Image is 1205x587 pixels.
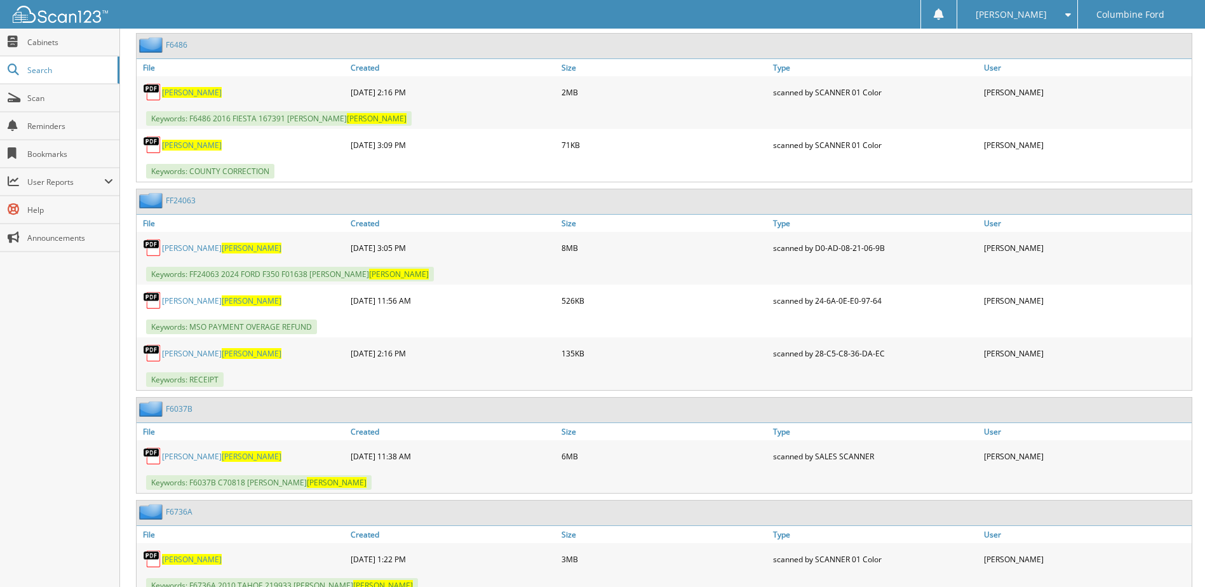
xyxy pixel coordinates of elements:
[347,235,558,260] div: [DATE] 3:05 PM
[369,269,429,280] span: [PERSON_NAME]
[162,295,281,306] a: [PERSON_NAME][PERSON_NAME]
[143,344,162,363] img: PDF.png
[981,215,1192,232] a: User
[139,504,166,520] img: folder2.png
[981,59,1192,76] a: User
[558,235,769,260] div: 8MB
[347,341,558,366] div: [DATE] 2:16 PM
[166,39,187,50] a: F6486
[27,149,113,159] span: Bookmarks
[347,215,558,232] a: Created
[137,215,347,232] a: File
[143,447,162,466] img: PDF.png
[558,215,769,232] a: Size
[307,477,367,488] span: [PERSON_NAME]
[143,83,162,102] img: PDF.png
[139,37,166,53] img: folder2.png
[558,526,769,543] a: Size
[222,243,281,253] span: [PERSON_NAME]
[222,295,281,306] span: [PERSON_NAME]
[146,164,274,179] span: Keywords: COUNTY CORRECTION
[981,526,1192,543] a: User
[162,243,281,253] a: [PERSON_NAME][PERSON_NAME]
[166,403,192,414] a: F6037B
[27,37,113,48] span: Cabinets
[347,423,558,440] a: Created
[770,132,981,158] div: scanned by SCANNER 01 Color
[558,79,769,105] div: 2MB
[27,233,113,243] span: Announcements
[1096,11,1164,18] span: Columbine Ford
[981,423,1192,440] a: User
[981,341,1192,366] div: [PERSON_NAME]
[347,113,407,124] span: [PERSON_NAME]
[558,546,769,572] div: 3MB
[143,135,162,154] img: PDF.png
[558,59,769,76] a: Size
[146,267,434,281] span: Keywords: FF24063 2024 FORD F350 F01638 [PERSON_NAME]
[770,341,981,366] div: scanned by 28-C5-C8-36-DA-EC
[347,79,558,105] div: [DATE] 2:16 PM
[146,111,412,126] span: Keywords: F6486 2016 FIESTA 167391 [PERSON_NAME]
[347,546,558,572] div: [DATE] 1:22 PM
[347,132,558,158] div: [DATE] 3:09 PM
[981,288,1192,313] div: [PERSON_NAME]
[162,140,222,151] a: [PERSON_NAME]
[146,475,372,490] span: Keywords: F6037B C70818 [PERSON_NAME]
[770,443,981,469] div: scanned by SALES SCANNER
[347,443,558,469] div: [DATE] 11:38 AM
[558,423,769,440] a: Size
[162,451,281,462] a: [PERSON_NAME][PERSON_NAME]
[222,451,281,462] span: [PERSON_NAME]
[143,550,162,569] img: PDF.png
[347,526,558,543] a: Created
[770,235,981,260] div: scanned by D0-AD-08-21-06-9B
[162,348,281,359] a: [PERSON_NAME][PERSON_NAME]
[347,288,558,313] div: [DATE] 11:56 AM
[27,65,111,76] span: Search
[162,554,222,565] a: [PERSON_NAME]
[137,423,347,440] a: File
[146,320,317,334] span: Keywords: MSO PAYMENT OVERAGE REFUND
[558,288,769,313] div: 526KB
[770,546,981,572] div: scanned by SCANNER 01 Color
[558,341,769,366] div: 135KB
[222,348,281,359] span: [PERSON_NAME]
[347,59,558,76] a: Created
[981,235,1192,260] div: [PERSON_NAME]
[770,79,981,105] div: scanned by SCANNER 01 Color
[146,372,224,387] span: Keywords: RECEIPT
[166,195,196,206] a: FF24063
[981,79,1192,105] div: [PERSON_NAME]
[13,6,108,23] img: scan123-logo-white.svg
[558,443,769,469] div: 6MB
[143,291,162,310] img: PDF.png
[976,11,1047,18] span: [PERSON_NAME]
[27,93,113,104] span: Scan
[981,546,1192,572] div: [PERSON_NAME]
[27,205,113,215] span: Help
[137,526,347,543] a: File
[166,506,192,517] a: F6736A
[27,121,113,132] span: Reminders
[143,238,162,257] img: PDF.png
[162,87,222,98] a: [PERSON_NAME]
[770,526,981,543] a: Type
[770,423,981,440] a: Type
[770,59,981,76] a: Type
[770,215,981,232] a: Type
[981,132,1192,158] div: [PERSON_NAME]
[981,443,1192,469] div: [PERSON_NAME]
[139,401,166,417] img: folder2.png
[139,192,166,208] img: folder2.png
[1141,526,1205,587] iframe: Chat Widget
[27,177,104,187] span: User Reports
[770,288,981,313] div: scanned by 24-6A-0E-E0-97-64
[137,59,347,76] a: File
[558,132,769,158] div: 71KB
